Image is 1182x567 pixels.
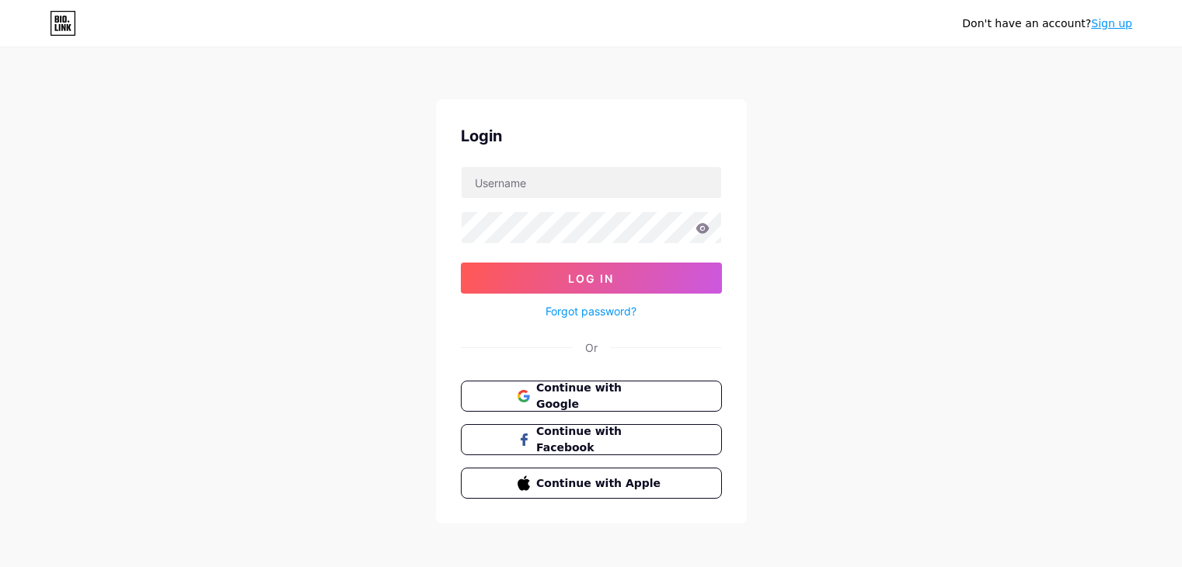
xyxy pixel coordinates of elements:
[461,468,722,499] button: Continue with Apple
[461,124,722,148] div: Login
[462,167,721,198] input: Username
[461,424,722,455] button: Continue with Facebook
[536,380,664,412] span: Continue with Google
[1091,17,1132,30] a: Sign up
[585,339,598,356] div: Or
[461,381,722,412] button: Continue with Google
[568,272,614,285] span: Log In
[536,423,664,456] span: Continue with Facebook
[546,303,636,319] a: Forgot password?
[536,475,664,492] span: Continue with Apple
[962,16,1132,32] div: Don't have an account?
[461,263,722,294] button: Log In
